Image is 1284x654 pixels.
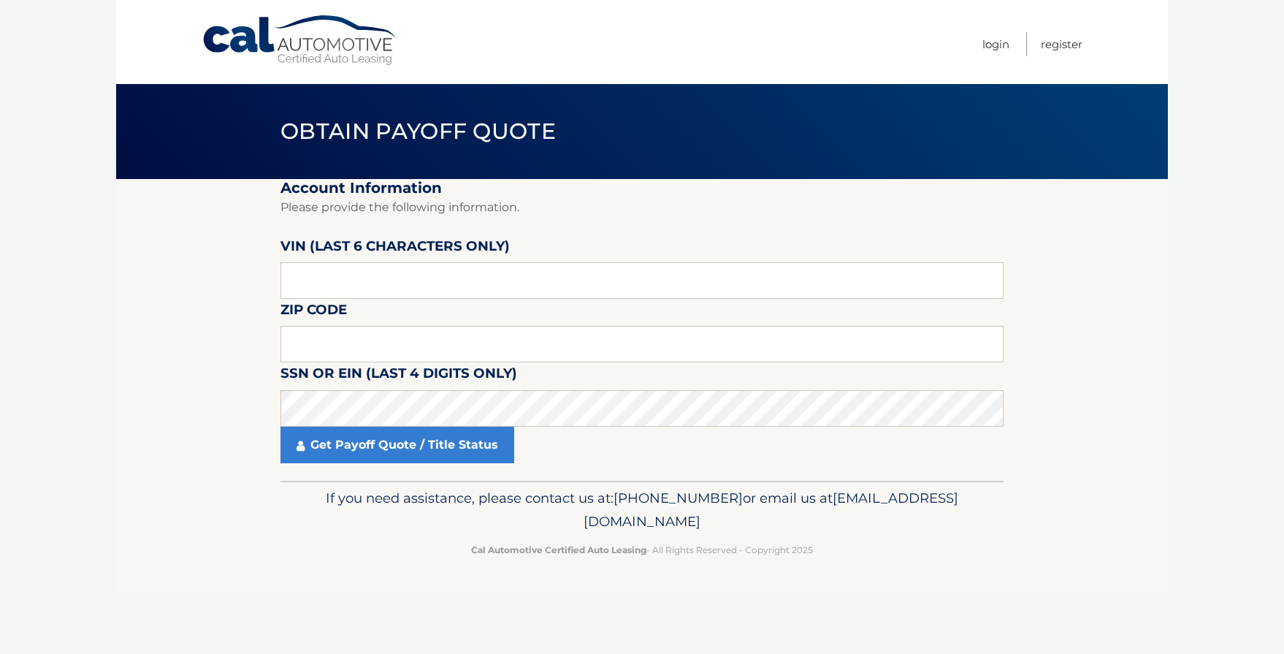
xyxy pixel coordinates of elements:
[471,544,646,555] strong: Cal Automotive Certified Auto Leasing
[280,118,556,145] span: Obtain Payoff Quote
[202,15,399,66] a: Cal Automotive
[290,487,994,533] p: If you need assistance, please contact us at: or email us at
[290,542,994,558] p: - All Rights Reserved - Copyright 2025
[280,179,1004,197] h2: Account Information
[614,490,743,506] span: [PHONE_NUMBER]
[1041,32,1082,56] a: Register
[280,299,347,326] label: Zip Code
[280,427,514,463] a: Get Payoff Quote / Title Status
[982,32,1009,56] a: Login
[280,235,510,262] label: VIN (last 6 characters only)
[280,362,517,389] label: SSN or EIN (last 4 digits only)
[280,197,1004,218] p: Please provide the following information.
